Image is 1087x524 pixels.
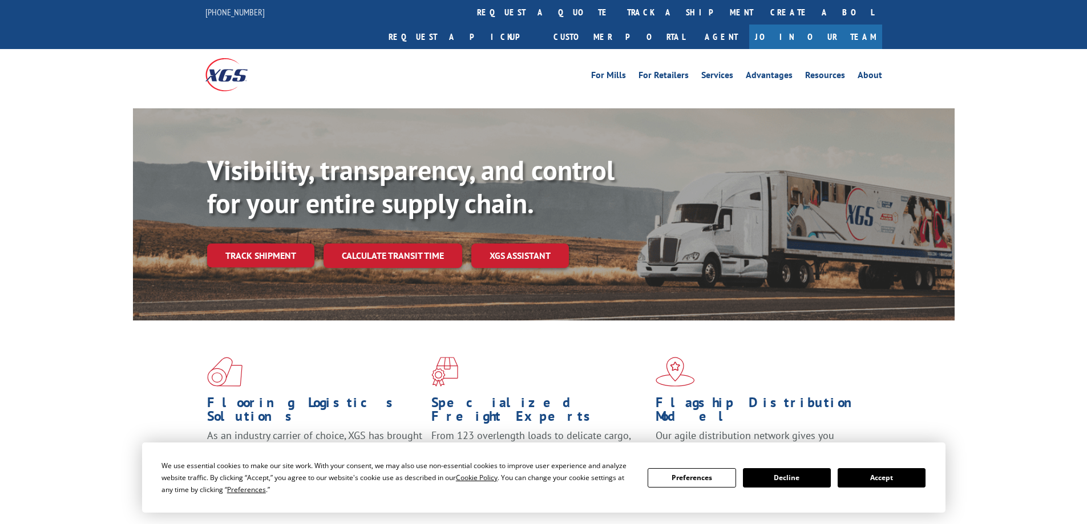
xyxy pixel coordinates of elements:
[743,468,831,488] button: Decline
[205,6,265,18] a: [PHONE_NUMBER]
[838,468,926,488] button: Accept
[431,357,458,387] img: xgs-icon-focused-on-flooring-red
[324,243,462,268] a: Calculate transit time
[693,25,749,49] a: Agent
[431,429,647,480] p: From 123 overlength loads to delicate cargo, our experienced staff knows the best way to move you...
[648,468,736,488] button: Preferences
[161,460,634,495] div: We use essential cookies to make our site work. With your consent, we may also use non-essential ...
[805,71,845,83] a: Resources
[749,25,882,49] a: Join Our Team
[858,71,882,83] a: About
[207,429,422,469] span: As an industry carrier of choice, XGS has brought innovation and dedication to flooring logistics...
[207,396,423,429] h1: Flooring Logistics Solutions
[591,71,626,83] a: For Mills
[746,71,793,83] a: Advantages
[431,396,647,429] h1: Specialized Freight Experts
[471,243,569,268] a: XGS ASSISTANT
[207,243,314,267] a: Track shipment
[545,25,693,49] a: Customer Portal
[207,357,243,387] img: xgs-icon-total-supply-chain-intelligence-red
[701,71,733,83] a: Services
[380,25,545,49] a: Request a pickup
[142,442,945,513] div: Cookie Consent Prompt
[656,357,695,387] img: xgs-icon-flagship-distribution-model-red
[656,429,866,456] span: Our agile distribution network gives you nationwide inventory management on demand.
[207,152,615,221] b: Visibility, transparency, and control for your entire supply chain.
[227,485,266,494] span: Preferences
[656,396,871,429] h1: Flagship Distribution Model
[639,71,689,83] a: For Retailers
[456,473,498,482] span: Cookie Policy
